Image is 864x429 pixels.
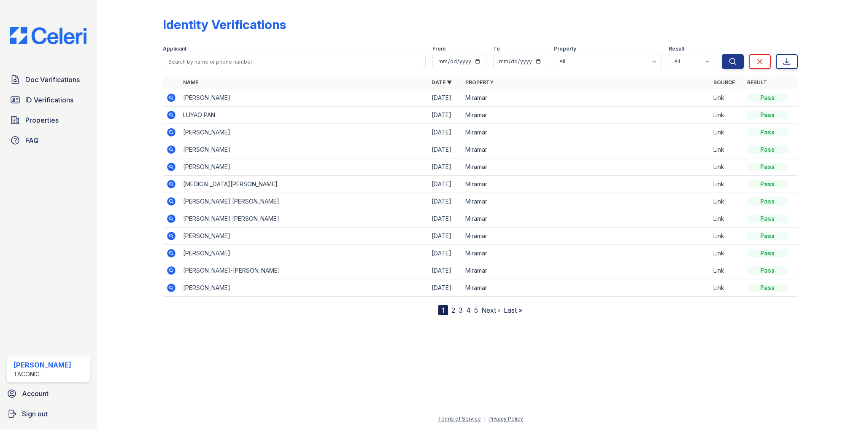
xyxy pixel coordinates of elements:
[747,249,788,257] div: Pass
[428,141,462,158] td: [DATE]
[428,89,462,107] td: [DATE]
[474,306,478,314] a: 5
[428,228,462,245] td: [DATE]
[747,266,788,275] div: Pass
[465,79,494,86] a: Property
[7,91,90,108] a: ID Verifications
[25,135,39,145] span: FAQ
[180,193,428,210] td: [PERSON_NAME] [PERSON_NAME]
[484,416,486,422] div: |
[180,141,428,158] td: [PERSON_NAME]
[7,112,90,129] a: Properties
[451,306,455,314] a: 2
[554,46,576,52] label: Property
[489,416,523,422] a: Privacy Policy
[180,89,428,107] td: [PERSON_NAME]
[180,124,428,141] td: [PERSON_NAME]
[462,210,710,228] td: Miramar
[462,245,710,262] td: Miramar
[428,107,462,124] td: [DATE]
[428,245,462,262] td: [DATE]
[493,46,500,52] label: To
[7,71,90,88] a: Doc Verifications
[462,124,710,141] td: Miramar
[710,245,744,262] td: Link
[428,262,462,279] td: [DATE]
[747,232,788,240] div: Pass
[710,141,744,158] td: Link
[180,279,428,297] td: [PERSON_NAME]
[183,79,198,86] a: Name
[438,305,448,315] div: 1
[710,210,744,228] td: Link
[432,46,445,52] label: From
[180,210,428,228] td: [PERSON_NAME] [PERSON_NAME]
[428,210,462,228] td: [DATE]
[180,245,428,262] td: [PERSON_NAME]
[462,176,710,193] td: Miramar
[3,27,93,44] img: CE_Logo_Blue-a8612792a0a2168367f1c8372b55b34899dd931a85d93a1a3d3e32e68fde9ad4.png
[428,124,462,141] td: [DATE]
[747,284,788,292] div: Pass
[747,94,788,102] div: Pass
[7,132,90,149] a: FAQ
[747,197,788,206] div: Pass
[462,107,710,124] td: Miramar
[747,145,788,154] div: Pass
[25,75,80,85] span: Doc Verifications
[462,262,710,279] td: Miramar
[713,79,735,86] a: Source
[462,141,710,158] td: Miramar
[22,409,48,419] span: Sign out
[462,228,710,245] td: Miramar
[462,89,710,107] td: Miramar
[747,180,788,188] div: Pass
[710,107,744,124] td: Link
[432,79,452,86] a: Date ▼
[710,124,744,141] td: Link
[747,128,788,137] div: Pass
[163,46,186,52] label: Applicant
[710,158,744,176] td: Link
[428,193,462,210] td: [DATE]
[163,54,425,69] input: Search by name or phone number
[180,262,428,279] td: [PERSON_NAME]-[PERSON_NAME]
[710,193,744,210] td: Link
[747,163,788,171] div: Pass
[428,176,462,193] td: [DATE]
[462,193,710,210] td: Miramar
[710,228,744,245] td: Link
[710,176,744,193] td: Link
[163,17,286,32] div: Identity Verifications
[459,306,463,314] a: 3
[481,306,500,314] a: Next ›
[462,158,710,176] td: Miramar
[428,158,462,176] td: [DATE]
[180,228,428,245] td: [PERSON_NAME]
[13,360,71,370] div: [PERSON_NAME]
[3,405,93,422] a: Sign out
[22,389,49,399] span: Account
[25,115,59,125] span: Properties
[747,111,788,119] div: Pass
[747,214,788,223] div: Pass
[710,89,744,107] td: Link
[180,158,428,176] td: [PERSON_NAME]
[25,95,73,105] span: ID Verifications
[710,279,744,297] td: Link
[504,306,522,314] a: Last »
[669,46,684,52] label: Result
[747,79,767,86] a: Result
[13,370,71,378] div: Taconic
[180,176,428,193] td: [MEDICAL_DATA][PERSON_NAME]
[466,306,471,314] a: 4
[438,416,481,422] a: Terms of Service
[710,262,744,279] td: Link
[180,107,428,124] td: LUYAO PAN
[428,279,462,297] td: [DATE]
[462,279,710,297] td: Miramar
[3,385,93,402] a: Account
